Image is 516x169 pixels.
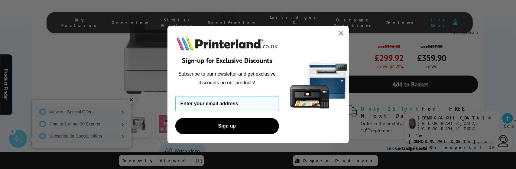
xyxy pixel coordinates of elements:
span: Subscribe to our newsletter and get exclusive discounts on our products! [178,71,276,85]
input: Enter your email address [175,96,279,111]
button: Close dialog [336,28,346,39]
button: Sign up [175,118,279,134]
span: Sign-up for Exclusive Discounts [182,56,272,65]
img: 5290a21f-4df8-4860-95f4-ea1e8d0e8904.png [288,26,349,143]
img: Printerland.co.uk [175,35,279,52]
